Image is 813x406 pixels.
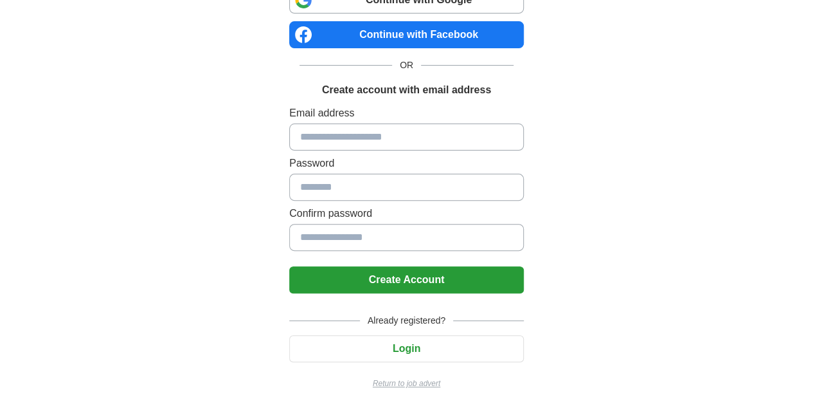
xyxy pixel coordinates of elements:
span: OR [392,59,421,72]
label: Confirm password [289,206,524,221]
a: Continue with Facebook [289,21,524,48]
span: Already registered? [360,314,453,328]
button: Create Account [289,266,524,293]
a: Login [289,343,524,354]
button: Login [289,335,524,362]
a: Return to job advert [289,378,524,389]
label: Password [289,156,524,171]
h1: Create account with email address [322,82,491,98]
label: Email address [289,106,524,121]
